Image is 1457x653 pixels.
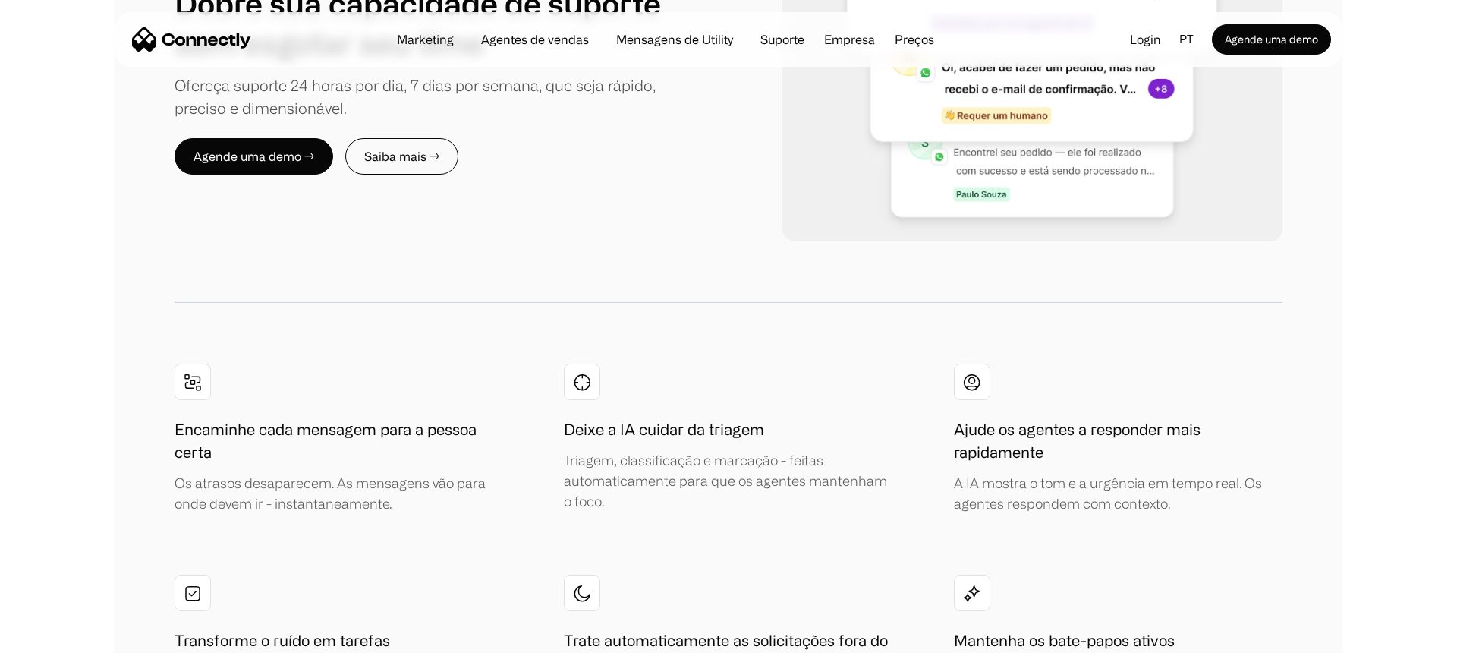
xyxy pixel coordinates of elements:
[175,138,333,175] a: Agende uma demo →
[1118,28,1173,51] a: Login
[175,74,706,120] div: Ofereça suporte 24 horas por dia, 7 dias por semana, que seja rápido, preciso e dimensionável.
[1173,28,1212,51] div: pt
[820,29,880,50] div: Empresa
[175,418,501,464] h1: Encaminhe cada mensagem para a pessoa certa
[469,33,601,46] a: Agentes de vendas
[30,626,91,648] ul: Language list
[385,33,466,46] a: Marketing
[1179,28,1194,51] div: pt
[824,29,875,50] div: Empresa
[883,33,946,46] a: Preços
[954,473,1282,514] div: A IA mostra o tom e a urgência em tempo real. Os agentes respondem com contexto.
[175,473,501,514] div: Os atrasos desaparecem. As mensagens vão para onde devem ir - instantaneamente.
[954,629,1175,652] h1: Mantenha os bate-papos ativos
[564,450,890,512] div: Triagem, classificação e marcação - feitas automaticamente para que os agentes mantenham o foco.
[132,28,251,51] a: home
[1212,24,1331,55] a: Agende uma demo
[748,33,817,46] a: Suporte
[564,418,764,441] h1: Deixe a IA cuidar da triagem
[954,418,1282,464] h1: Ajude os agentes a responder mais rapidamente
[15,625,91,648] aside: Language selected: Português (Brasil)
[175,629,390,652] h1: Transforme o ruído em tarefas
[604,33,745,46] a: Mensagens de Utility
[345,138,458,175] a: Saiba mais →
